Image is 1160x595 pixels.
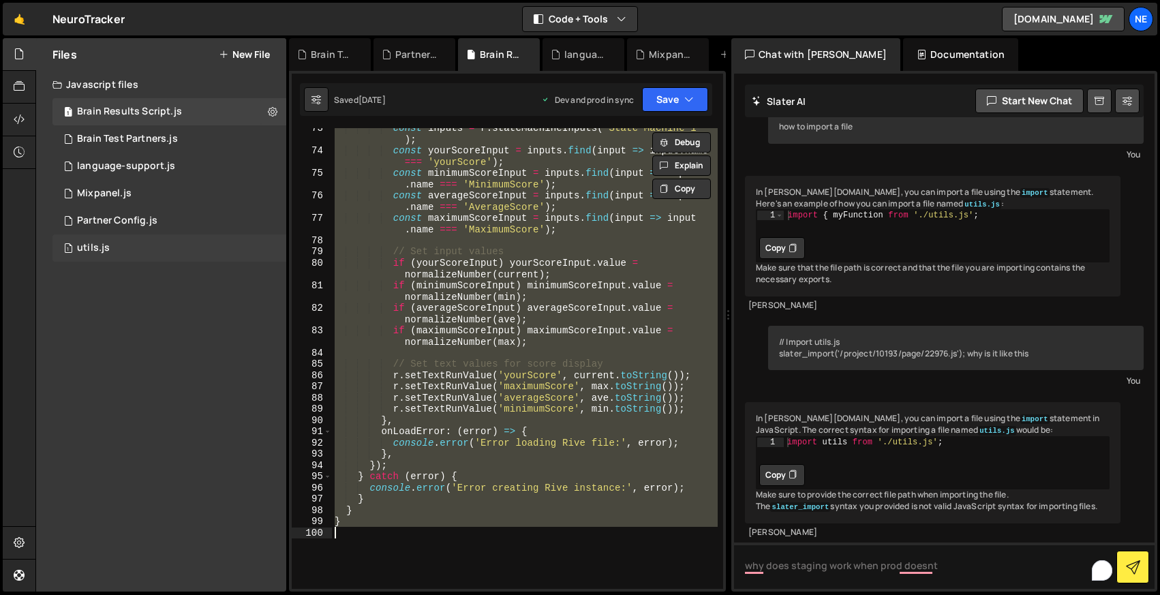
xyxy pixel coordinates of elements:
div: 87 [292,381,332,393]
h2: Slater AI [752,95,806,108]
div: Chat with [PERSON_NAME] [731,38,900,71]
button: Copy [652,179,711,199]
div: 10193/22950.js [52,98,286,125]
div: // Import utils.js slater_import('/project/10193/page/22976.js'); why is it like this [768,326,1144,371]
button: Debug [652,132,711,153]
code: import [1020,188,1050,198]
div: 95 [292,471,332,483]
div: In [PERSON_NAME][DOMAIN_NAME], you can import a file using the statement in JavaScript. The corre... [745,402,1120,523]
div: 80 [292,258,332,280]
div: 78 [292,235,332,247]
a: Ne [1129,7,1153,31]
div: Mixpanel.js [649,48,692,61]
button: Code + Tools [523,7,637,31]
div: 90 [292,415,332,427]
div: Dev and prod in sync [541,94,634,106]
button: Save [642,87,708,112]
div: 76 [292,190,332,213]
div: 10193/36817.js [52,180,286,207]
code: slater_import [770,502,830,512]
div: 10193/29405.js [52,153,286,180]
div: 99 [292,516,332,528]
div: 98 [292,505,332,517]
div: 100 [292,528,332,539]
div: In [PERSON_NAME][DOMAIN_NAME], you can import a file using the statement. Here's an example of ho... [745,176,1120,296]
div: 10193/29054.js [52,125,286,153]
code: utils.js [963,200,1001,209]
span: 1 [64,108,72,119]
div: NeuroTracker [52,11,125,27]
code: import [1020,414,1050,424]
div: utils.js [77,242,110,254]
div: Javascript files [36,71,286,98]
div: Documentation [903,38,1018,71]
div: Partner Config.js [395,48,439,61]
div: 88 [292,393,332,404]
div: 83 [292,325,332,348]
div: Partner Config.js [77,215,157,227]
div: 73 [292,123,332,145]
code: utils.js [978,426,1016,436]
div: 81 [292,280,332,303]
div: 89 [292,403,332,415]
div: Brain Test Partners.js [311,48,354,61]
div: language-support.js [77,160,175,172]
button: Explain [652,155,711,176]
a: [DOMAIN_NAME] [1002,7,1125,31]
h2: Files [52,47,77,62]
div: You [772,373,1140,388]
div: 97 [292,493,332,505]
div: 93 [292,448,332,460]
div: [DATE] [358,94,386,106]
textarea: To enrich screen reader interactions, please activate Accessibility in Grammarly extension settings [734,543,1155,589]
span: 1 [64,244,72,255]
div: 84 [292,348,332,359]
div: 82 [292,303,332,325]
div: [PERSON_NAME] [748,300,1117,311]
div: 79 [292,246,332,258]
div: Brain Test Partners.js [77,133,178,145]
div: 96 [292,483,332,494]
div: 92 [292,438,332,449]
a: 🤙 [3,3,36,35]
div: 10193/44615.js [52,207,286,234]
div: 85 [292,358,332,370]
div: 1 [757,211,784,220]
div: 75 [292,168,332,190]
div: Brain Results Script.js [77,106,182,118]
button: Copy [759,464,805,486]
div: 1 [757,438,784,447]
div: Mixpanel.js [77,187,132,200]
div: 10193/22976.js [52,234,286,262]
button: Copy [759,237,805,259]
div: how to import a file [768,110,1144,144]
div: 74 [292,145,332,168]
div: 94 [292,460,332,472]
button: New File [219,49,270,60]
div: Brain Results Script.js [480,48,523,61]
div: language-support.js [564,48,608,61]
div: 91 [292,426,332,438]
div: [PERSON_NAME] [748,527,1117,538]
div: 86 [292,370,332,382]
div: You [772,147,1140,162]
div: Saved [334,94,386,106]
button: Start new chat [975,89,1084,113]
div: 77 [292,213,332,235]
div: New File [720,48,777,61]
